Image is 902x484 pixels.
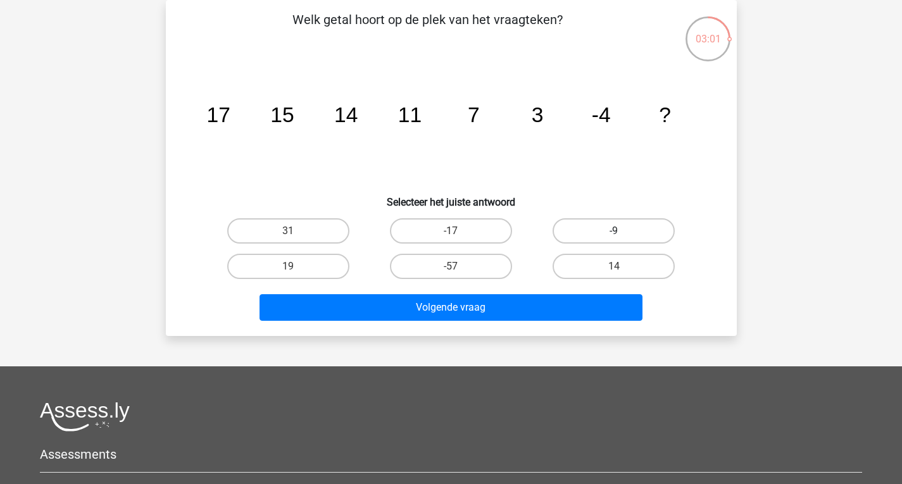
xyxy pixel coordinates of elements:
tspan: -4 [591,103,610,127]
img: Assessly logo [40,402,130,431]
tspan: 15 [270,103,294,127]
label: -9 [553,218,675,244]
tspan: 11 [398,103,421,127]
label: -57 [390,254,512,279]
label: -17 [390,218,512,244]
label: 14 [553,254,675,279]
label: 19 [227,254,349,279]
tspan: ? [659,103,671,127]
h6: Selecteer het juiste antwoord [186,186,717,208]
label: 31 [227,218,349,244]
p: Welk getal hoort op de plek van het vraagteken? [186,10,669,48]
h5: Assessments [40,447,862,462]
tspan: 7 [467,103,479,127]
button: Volgende vraag [260,294,642,321]
tspan: 17 [206,103,230,127]
tspan: 3 [531,103,543,127]
div: 03:01 [684,15,732,47]
tspan: 14 [334,103,358,127]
